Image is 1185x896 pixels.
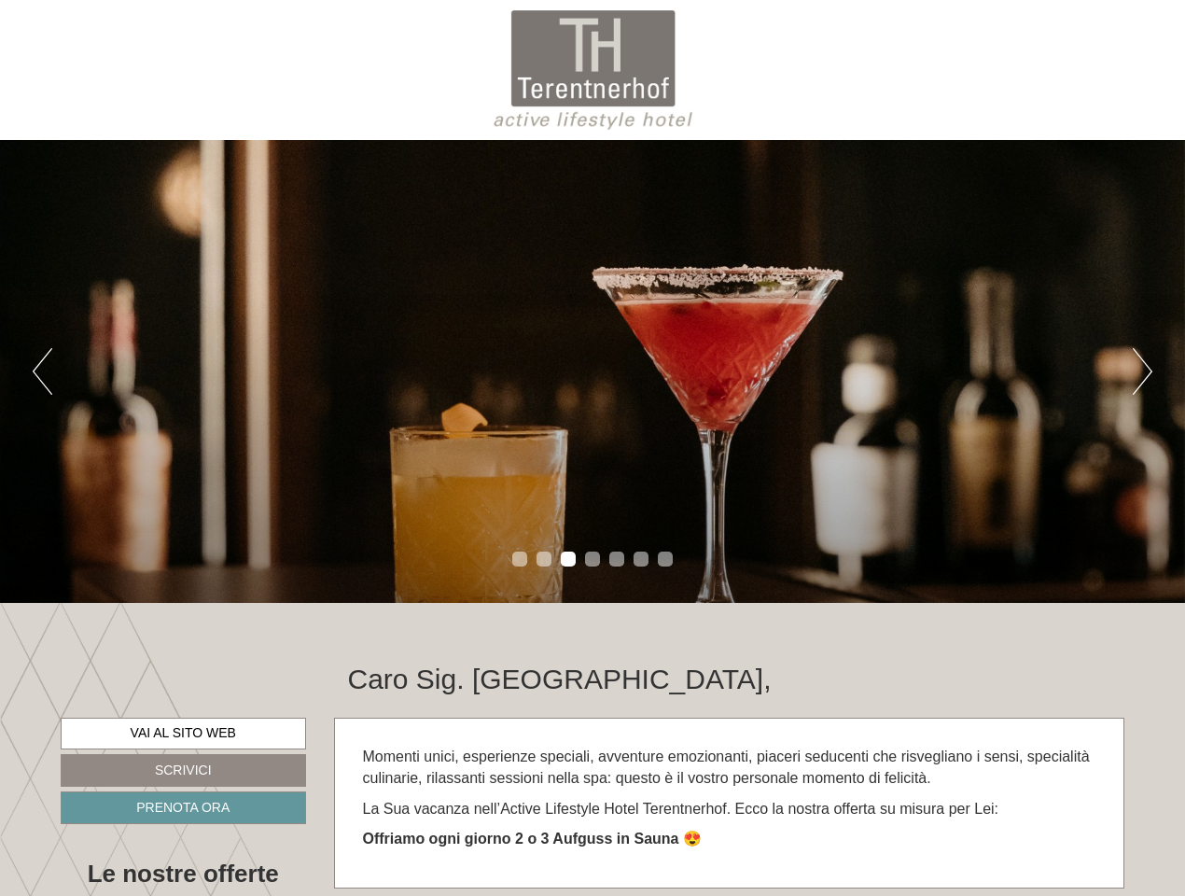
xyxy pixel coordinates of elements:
[1133,348,1152,395] button: Next
[363,747,1096,790] p: Momenti unici, esperienze speciali, avventure emozionanti, piaceri seducenti che risvegliano i se...
[61,754,306,787] a: Scrivici
[363,799,1096,820] p: La Sua vacanza nell’Active Lifestyle Hotel Terentnerhof. Ecco la nostra offerta su misura per Lei:
[61,718,306,749] a: Vai al sito web
[348,664,772,694] h1: Caro Sig. [GEOGRAPHIC_DATA],
[363,831,702,847] strong: Offriamo ogni giorno 2 o 3 Aufguss in Sauna 😍
[33,348,52,395] button: Previous
[61,791,306,824] a: Prenota ora
[61,857,306,891] div: Le nostre offerte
